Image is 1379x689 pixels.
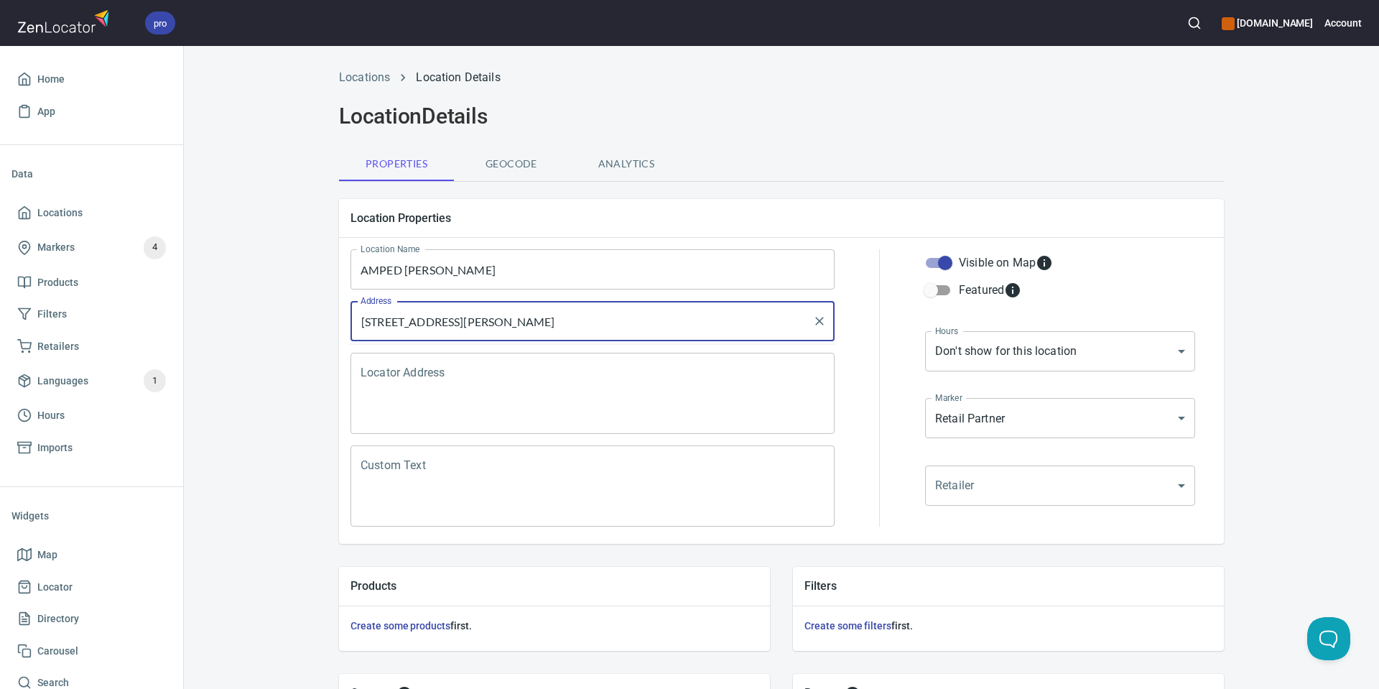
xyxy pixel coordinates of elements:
div: pro [145,11,175,34]
a: Markers4 [11,229,172,267]
h5: Location Properties [350,211,1212,226]
h5: Filters [804,578,1212,593]
span: Carousel [37,642,78,660]
h2: Location Details [339,103,1224,129]
li: Widgets [11,499,172,533]
span: Filters [37,305,67,323]
h6: first. [350,618,758,634]
div: Visible on Map [959,254,1053,272]
span: Languages [37,372,88,390]
svg: Whether the location is visible on the map. [1036,254,1053,272]
span: 4 [144,239,166,256]
a: Filters [11,298,172,330]
div: ​ [925,466,1195,506]
span: Imports [37,439,73,457]
a: Imports [11,432,172,464]
a: Products [11,267,172,299]
div: Don't show for this location [925,331,1195,371]
div: Featured [959,282,1021,299]
li: Data [11,157,172,191]
a: Create some products [350,620,450,632]
a: Languages1 [11,362,172,399]
h6: first. [804,618,1212,634]
span: Home [37,70,65,88]
svg: Featured locations are moved to the top of the search results list. [1004,282,1021,299]
h6: [DOMAIN_NAME] [1222,15,1313,31]
span: Locations [37,204,83,222]
span: Markers [37,239,75,256]
div: Retail Partner [925,398,1195,438]
button: color-CE600E [1222,17,1235,30]
button: Account [1324,7,1362,39]
a: Hours [11,399,172,432]
span: Products [37,274,78,292]
span: App [37,103,55,121]
a: Locations [11,197,172,229]
img: zenlocator [17,6,113,37]
a: Map [11,539,172,571]
a: App [11,96,172,128]
span: Locator [37,578,73,596]
a: Locations [339,70,390,84]
span: Map [37,546,57,564]
span: Hours [37,407,65,425]
a: Carousel [11,635,172,667]
a: Directory [11,603,172,635]
div: Manage your apps [1222,7,1313,39]
iframe: Help Scout Beacon - Open [1307,617,1350,660]
a: Retailers [11,330,172,363]
button: Search [1179,7,1210,39]
button: Clear [809,311,830,331]
a: Home [11,63,172,96]
span: Directory [37,610,79,628]
span: Retailers [37,338,79,356]
span: pro [145,16,175,31]
span: 1 [144,373,166,389]
h5: Products [350,578,758,593]
span: Properties [348,155,445,173]
span: Analytics [577,155,675,173]
a: Location Details [416,70,500,84]
span: Geocode [463,155,560,173]
a: Locator [11,571,172,604]
a: Create some filters [804,620,891,632]
nav: breadcrumb [339,69,1224,86]
h6: Account [1324,15,1362,31]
